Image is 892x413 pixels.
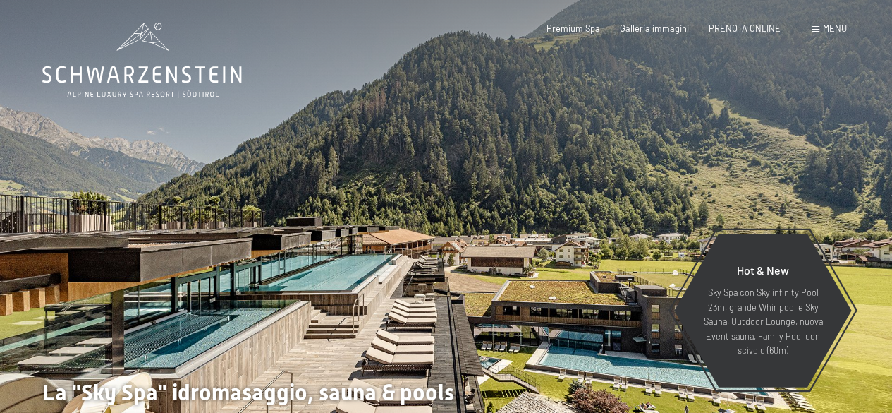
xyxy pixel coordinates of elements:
[702,285,824,357] p: Sky Spa con Sky infinity Pool 23m, grande Whirlpool e Sky Sauna, Outdoor Lounge, nuova Event saun...
[673,233,853,388] a: Hot & New Sky Spa con Sky infinity Pool 23m, grande Whirlpool e Sky Sauna, Outdoor Lounge, nuova ...
[737,263,789,277] span: Hot & New
[709,23,781,34] a: PRENOTA ONLINE
[620,23,689,34] a: Galleria immagini
[823,23,847,34] span: Menu
[546,23,600,34] a: Premium Spa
